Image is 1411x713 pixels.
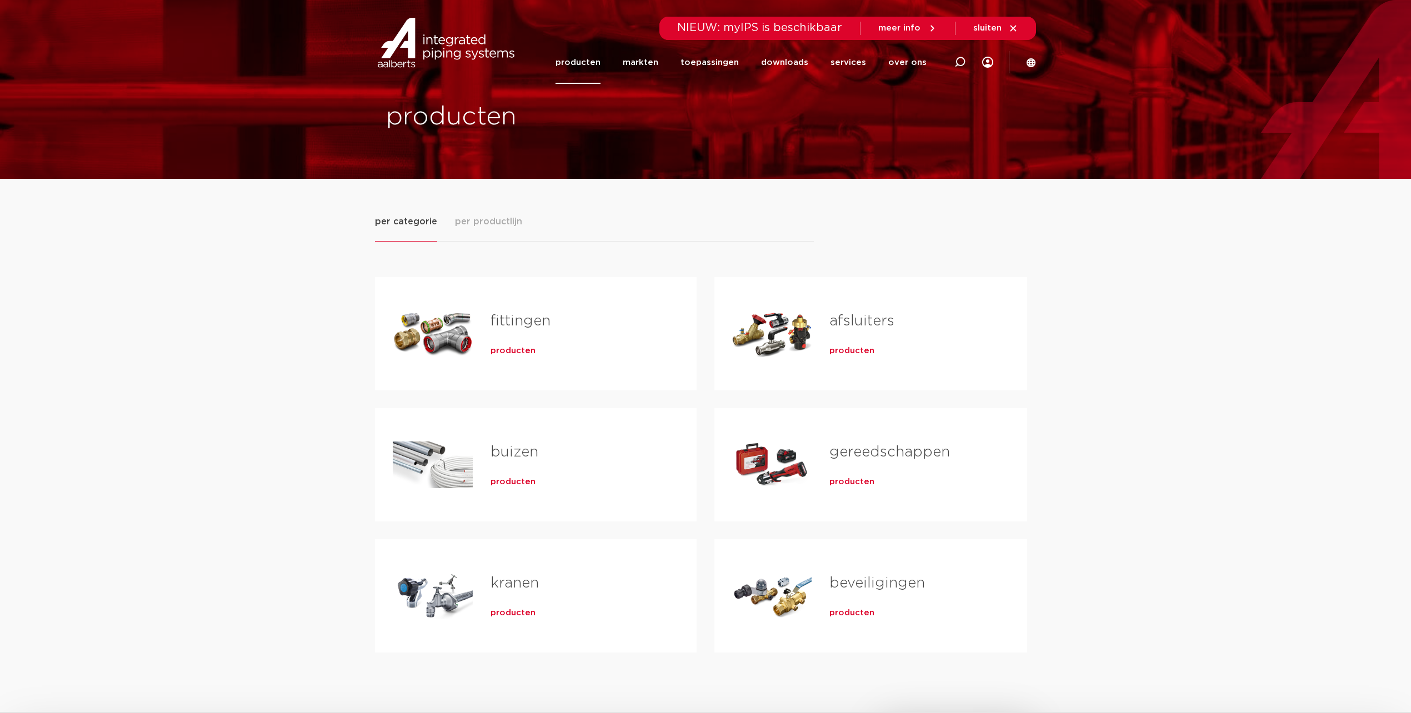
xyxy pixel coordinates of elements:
[491,576,539,590] a: kranen
[878,23,937,33] a: meer info
[491,314,551,328] a: fittingen
[829,607,874,619] a: producten
[829,445,950,459] a: gereedschappen
[829,345,874,356] a: producten
[681,41,739,84] a: toepassingen
[556,41,601,84] a: producten
[623,41,658,84] a: markten
[973,23,1018,33] a: sluiten
[829,314,894,328] a: afsluiters
[491,445,538,459] a: buizen
[888,41,927,84] a: over ons
[455,215,522,228] span: per productlijn
[491,345,536,356] a: producten
[973,24,1002,32] span: sluiten
[491,607,536,619] a: producten
[556,41,927,84] nav: Menu
[386,99,700,135] h1: producten
[878,24,920,32] span: meer info
[375,215,437,228] span: per categorie
[677,22,842,33] span: NIEUW: myIPS is beschikbaar
[829,476,874,488] a: producten
[830,41,866,84] a: services
[829,576,925,590] a: beveiligingen
[491,476,536,488] a: producten
[761,41,808,84] a: downloads
[375,214,1036,670] div: Tabs. Open items met enter of spatie, sluit af met escape en navigeer met de pijltoetsen.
